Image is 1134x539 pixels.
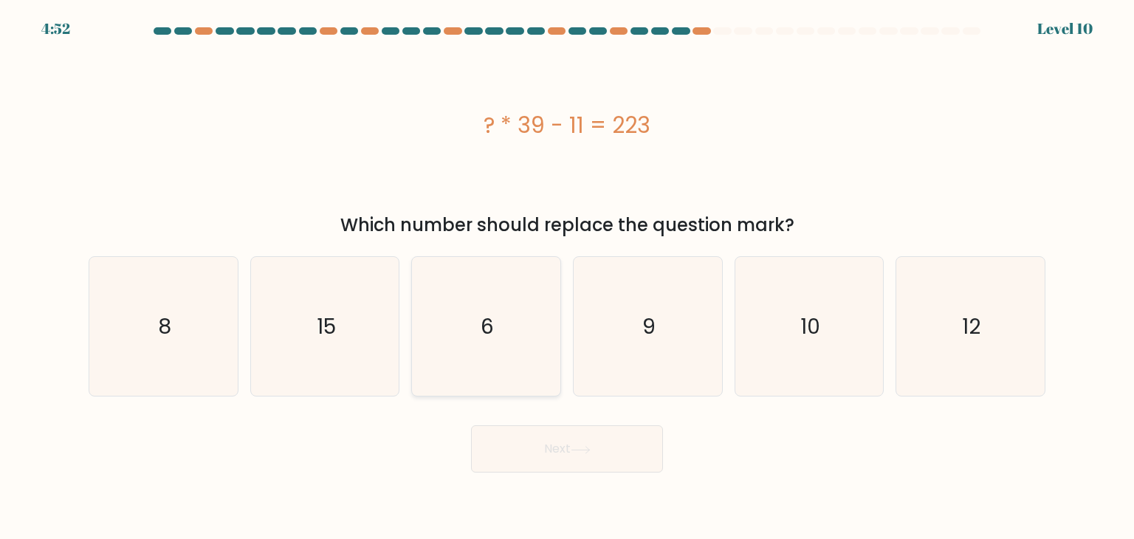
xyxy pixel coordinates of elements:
[1037,18,1093,40] div: Level 10
[800,312,820,341] text: 10
[41,18,70,40] div: 4:52
[471,425,663,473] button: Next
[158,312,171,341] text: 8
[317,312,336,341] text: 15
[481,312,495,341] text: 6
[89,109,1045,142] div: ? * 39 - 11 = 223
[97,212,1037,238] div: Which number should replace the question mark?
[963,312,981,341] text: 12
[642,312,656,341] text: 9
